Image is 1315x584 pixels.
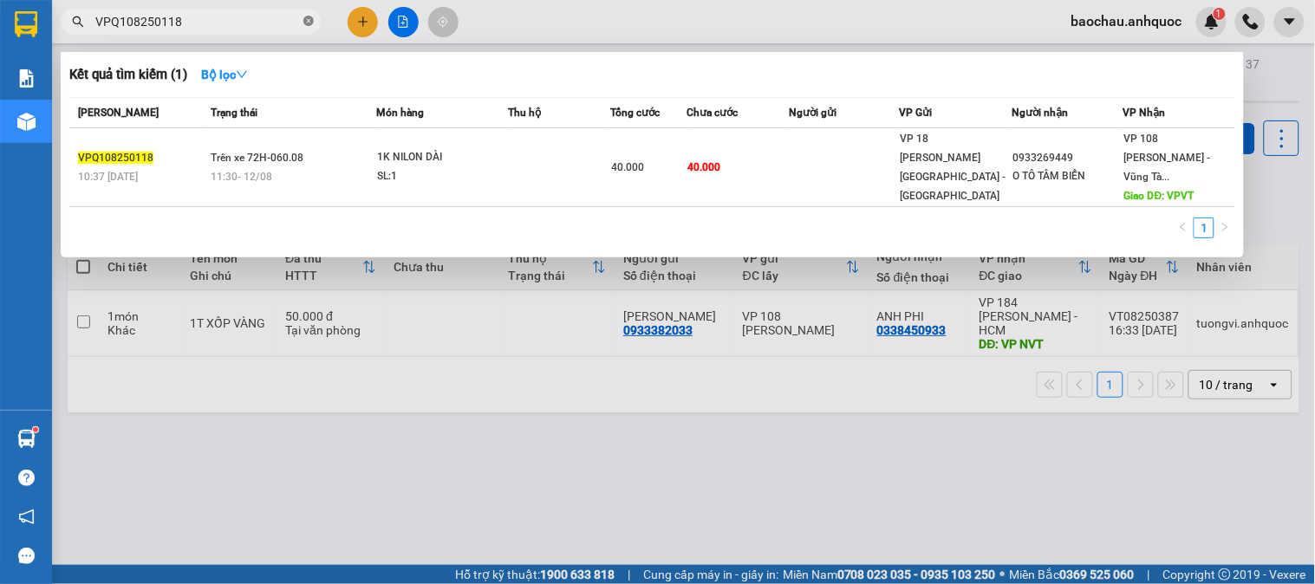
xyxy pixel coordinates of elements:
[611,161,644,173] span: 40.000
[377,148,507,167] div: 1K NILON DÀI
[18,509,35,525] span: notification
[901,133,1006,202] span: VP 18 [PERSON_NAME][GEOGRAPHIC_DATA] - [GEOGRAPHIC_DATA]
[1173,217,1194,238] button: left
[1178,222,1188,232] span: left
[303,16,314,26] span: close-circle
[900,107,933,119] span: VP Gửi
[187,61,262,88] button: Bộ lọcdown
[17,69,36,88] img: solution-icon
[508,107,541,119] span: Thu hộ
[17,430,36,448] img: warehouse-icon
[303,14,314,30] span: close-circle
[95,12,300,31] input: Tìm tên, số ĐT hoặc mã đơn
[377,167,507,186] div: SL: 1
[1214,217,1235,238] li: Next Page
[72,16,84,28] span: search
[1124,190,1195,202] span: Giao DĐ: VPVT
[78,152,153,164] span: VPQ108250118
[212,152,304,164] span: Trên xe 72H-060.08
[1173,217,1194,238] li: Previous Page
[78,107,159,119] span: [PERSON_NAME]
[1124,133,1211,183] span: VP 108 [PERSON_NAME] - Vũng Tà...
[212,107,258,119] span: Trạng thái
[376,107,424,119] span: Món hàng
[1012,107,1069,119] span: Người nhận
[33,427,38,432] sup: 1
[18,548,35,564] span: message
[201,68,248,81] strong: Bộ lọc
[212,171,273,183] span: 11:30 - 12/08
[236,68,248,81] span: down
[1013,149,1123,167] div: 0933269449
[1013,167,1123,185] div: O TÔ TÂM BIỂN
[789,107,837,119] span: Người gửi
[1123,107,1166,119] span: VP Nhận
[1220,222,1230,232] span: right
[1195,218,1214,237] a: 1
[687,107,739,119] span: Chưa cước
[15,11,37,37] img: logo-vxr
[18,470,35,486] span: question-circle
[688,161,721,173] span: 40.000
[69,66,187,84] h3: Kết quả tìm kiếm ( 1 )
[1214,217,1235,238] button: right
[1194,217,1214,238] li: 1
[78,171,138,183] span: 10:37 [DATE]
[17,113,36,131] img: warehouse-icon
[610,107,660,119] span: Tổng cước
